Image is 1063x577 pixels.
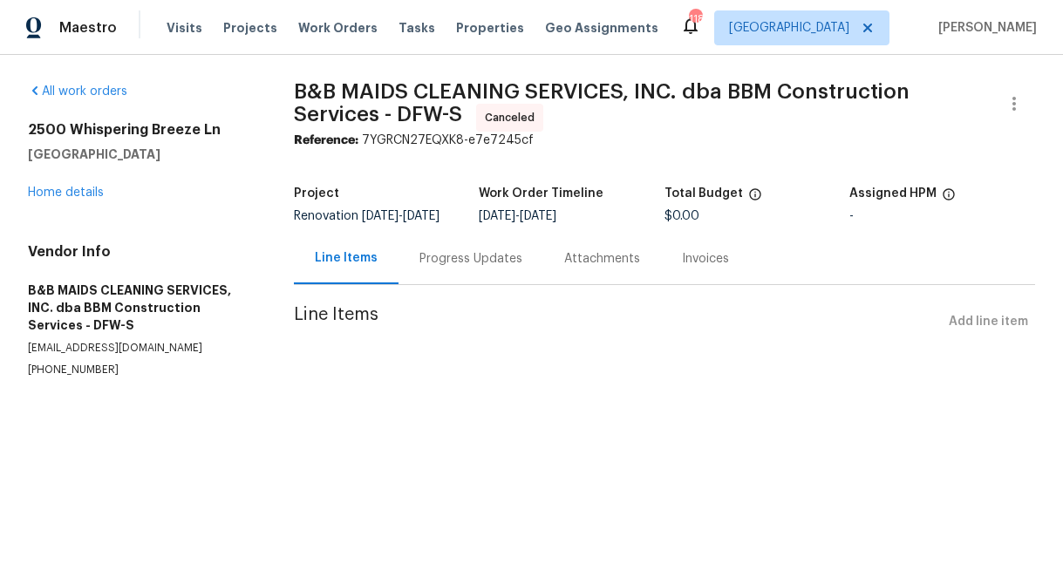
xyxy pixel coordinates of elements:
[729,19,849,37] span: [GEOGRAPHIC_DATA]
[362,210,440,222] span: -
[545,19,658,37] span: Geo Assignments
[223,19,277,37] span: Projects
[315,249,378,267] div: Line Items
[28,363,252,377] p: [PHONE_NUMBER]
[748,187,762,210] span: The total cost of line items that have been proposed by Opendoor. This sum includes line items th...
[479,187,603,200] h5: Work Order Timeline
[294,306,942,338] span: Line Items
[664,210,699,222] span: $0.00
[294,81,910,125] span: B&B MAIDS CLEANING SERVICES, INC. dba BBM Construction Services - DFW-S
[479,210,515,222] span: [DATE]
[28,146,252,163] h5: [GEOGRAPHIC_DATA]
[849,210,1035,222] div: -
[689,10,701,28] div: 118
[664,187,743,200] h5: Total Budget
[294,134,358,146] b: Reference:
[849,187,937,200] h5: Assigned HPM
[456,19,524,37] span: Properties
[28,121,252,139] h2: 2500 Whispering Breeze Ln
[564,250,640,268] div: Attachments
[28,282,252,334] h5: B&B MAIDS CLEANING SERVICES, INC. dba BBM Construction Services - DFW-S
[298,19,378,37] span: Work Orders
[485,109,542,126] span: Canceled
[403,210,440,222] span: [DATE]
[28,187,104,199] a: Home details
[167,19,202,37] span: Visits
[294,132,1035,149] div: 7YGRCN27EQXK8-e7e7245cf
[28,341,252,356] p: [EMAIL_ADDRESS][DOMAIN_NAME]
[59,19,117,37] span: Maestro
[294,187,339,200] h5: Project
[682,250,729,268] div: Invoices
[479,210,556,222] span: -
[399,22,435,34] span: Tasks
[294,210,440,222] span: Renovation
[931,19,1037,37] span: [PERSON_NAME]
[28,85,127,98] a: All work orders
[419,250,522,268] div: Progress Updates
[28,243,252,261] h4: Vendor Info
[520,210,556,222] span: [DATE]
[362,210,399,222] span: [DATE]
[942,187,956,210] span: The hpm assigned to this work order.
